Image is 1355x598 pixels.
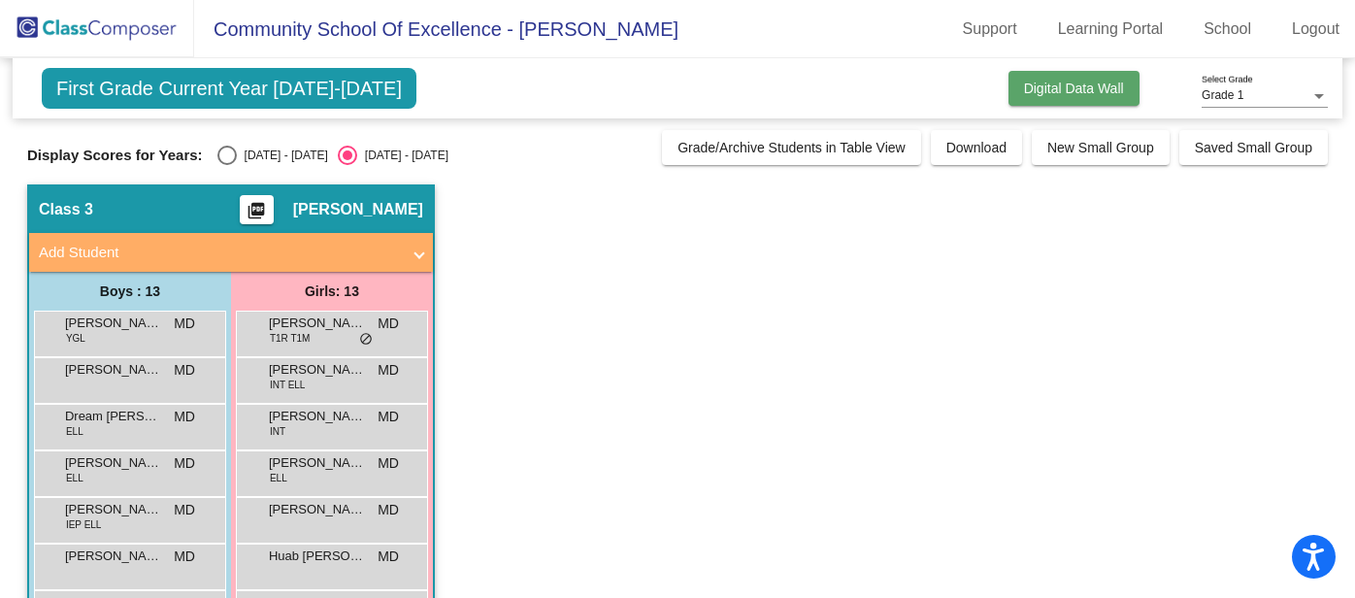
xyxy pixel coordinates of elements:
[270,471,287,485] span: ELL
[269,453,366,473] span: [PERSON_NAME]
[39,200,93,219] span: Class 3
[270,424,285,439] span: INT
[1047,140,1154,155] span: New Small Group
[1202,88,1243,102] span: Grade 1
[270,331,311,346] span: T1R T1M
[174,453,195,474] span: MD
[1276,14,1355,45] a: Logout
[293,200,423,219] span: [PERSON_NAME]
[174,360,195,381] span: MD
[240,195,274,224] button: Print Students Details
[66,471,83,485] span: ELL
[269,500,366,519] span: [PERSON_NAME]
[231,272,433,311] div: Girls: 13
[662,130,921,165] button: Grade/Archive Students in Table View
[29,233,433,272] mat-expansion-panel-header: Add Student
[947,14,1033,45] a: Support
[1024,81,1124,96] span: Digital Data Wall
[1032,130,1170,165] button: New Small Group
[378,360,399,381] span: MD
[378,407,399,427] span: MD
[269,314,366,333] span: [PERSON_NAME]
[245,201,268,228] mat-icon: picture_as_pdf
[65,360,162,380] span: [PERSON_NAME]
[1195,140,1312,155] span: Saved Small Group
[42,68,416,109] span: First Grade Current Year [DATE]-[DATE]
[378,453,399,474] span: MD
[269,360,366,380] span: [PERSON_NAME]
[359,332,373,348] span: do_not_disturb_alt
[65,500,162,519] span: [PERSON_NAME]
[1042,14,1179,45] a: Learning Portal
[174,407,195,427] span: MD
[677,140,906,155] span: Grade/Archive Students in Table View
[357,147,448,164] div: [DATE] - [DATE]
[946,140,1007,155] span: Download
[378,547,399,567] span: MD
[29,272,231,311] div: Boys : 13
[194,14,678,45] span: Community School Of Excellence - [PERSON_NAME]
[269,547,366,566] span: Huab [PERSON_NAME]
[65,547,162,566] span: [PERSON_NAME]
[174,500,195,520] span: MD
[217,146,448,165] mat-radio-group: Select an option
[174,547,195,567] span: MD
[378,314,399,334] span: MD
[65,453,162,473] span: [PERSON_NAME]
[270,378,306,392] span: INT ELL
[65,314,162,333] span: [PERSON_NAME]
[931,130,1022,165] button: Download
[39,242,400,264] mat-panel-title: Add Student
[378,500,399,520] span: MD
[1008,71,1140,106] button: Digital Data Wall
[1179,130,1328,165] button: Saved Small Group
[174,314,195,334] span: MD
[66,517,102,532] span: IEP ELL
[237,147,328,164] div: [DATE] - [DATE]
[66,331,85,346] span: YGL
[65,407,162,426] span: Dream [PERSON_NAME]
[269,407,366,426] span: [PERSON_NAME]
[66,424,83,439] span: ELL
[27,147,203,164] span: Display Scores for Years:
[1188,14,1267,45] a: School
